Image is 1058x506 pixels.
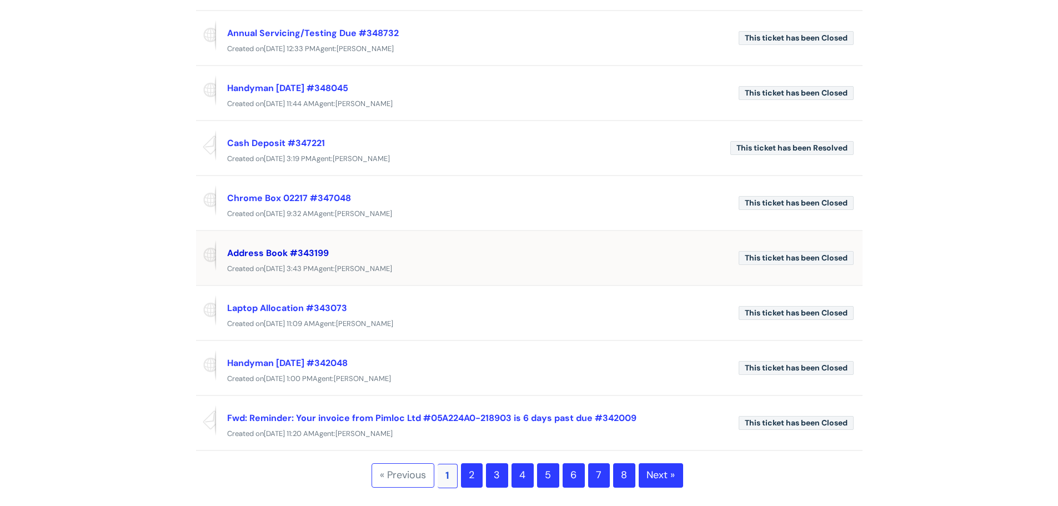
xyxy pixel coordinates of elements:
a: Address Book #343199 [227,247,329,259]
a: 2 [461,463,483,488]
a: Chrome Box 02217 #347048 [227,192,351,204]
span: Reported via email [196,405,216,436]
span: Reported via email [196,130,216,161]
span: [PERSON_NAME] [335,264,392,273]
a: Next » [639,463,683,488]
a: 3 [486,463,508,488]
span: [PERSON_NAME] [337,44,394,53]
div: Created on Agent: [196,427,863,441]
span: [DATE] 12:33 PM [264,44,315,53]
div: Created on Agent: [196,42,863,56]
span: [DATE] 11:44 AM [264,99,314,108]
span: 1 [438,464,458,488]
a: Annual Servicing/Testing Due #348732 [227,27,399,39]
span: [DATE] 11:09 AM [264,319,315,328]
span: [PERSON_NAME] [335,429,393,438]
a: 6 [563,463,585,488]
a: Cash Deposit #347221 [227,137,325,149]
span: [PERSON_NAME] [333,154,390,163]
span: [PERSON_NAME] [336,319,393,328]
span: [DATE] 3:19 PM [264,154,312,163]
a: 7 [588,463,610,488]
span: Reported via portal [196,295,216,326]
span: Reported via portal [196,20,216,51]
span: This ticket has been Resolved [730,141,854,155]
a: 8 [613,463,635,488]
span: « Previous [372,463,434,488]
div: Created on Agent: [196,152,863,166]
div: Created on Agent: [196,372,863,386]
a: Laptop Allocation #343073 [227,302,347,314]
span: [PERSON_NAME] [335,99,393,108]
a: Fwd: Reminder: Your invoice from Pimloc Ltd #05A224A0-218903 is 6 days past due #342009 [227,412,636,424]
span: This ticket has been Closed [739,361,854,375]
span: This ticket has been Closed [739,86,854,100]
span: [DATE] 3:43 PM [264,264,314,273]
span: [DATE] 1:00 PM [264,374,313,383]
span: [PERSON_NAME] [335,209,392,218]
span: Reported via portal [196,75,216,106]
span: [PERSON_NAME] [334,374,391,383]
span: This ticket has been Closed [739,251,854,265]
span: Reported via portal [196,185,216,216]
a: Handyman [DATE] #342048 [227,357,348,369]
span: This ticket has been Closed [739,416,854,430]
div: Created on Agent: [196,262,863,276]
a: Handyman [DATE] #348045 [227,82,348,94]
span: This ticket has been Closed [739,31,854,45]
span: Reported via portal [196,350,216,381]
div: Created on Agent: [196,97,863,111]
span: This ticket has been Closed [739,196,854,210]
div: Created on Agent: [196,207,863,221]
span: This ticket has been Closed [739,306,854,320]
span: Reported via portal [196,240,216,271]
span: [DATE] 11:20 AM [264,429,314,438]
span: [DATE] 9:32 AM [264,209,314,218]
div: Created on Agent: [196,317,863,331]
a: 4 [512,463,534,488]
a: 5 [537,463,559,488]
